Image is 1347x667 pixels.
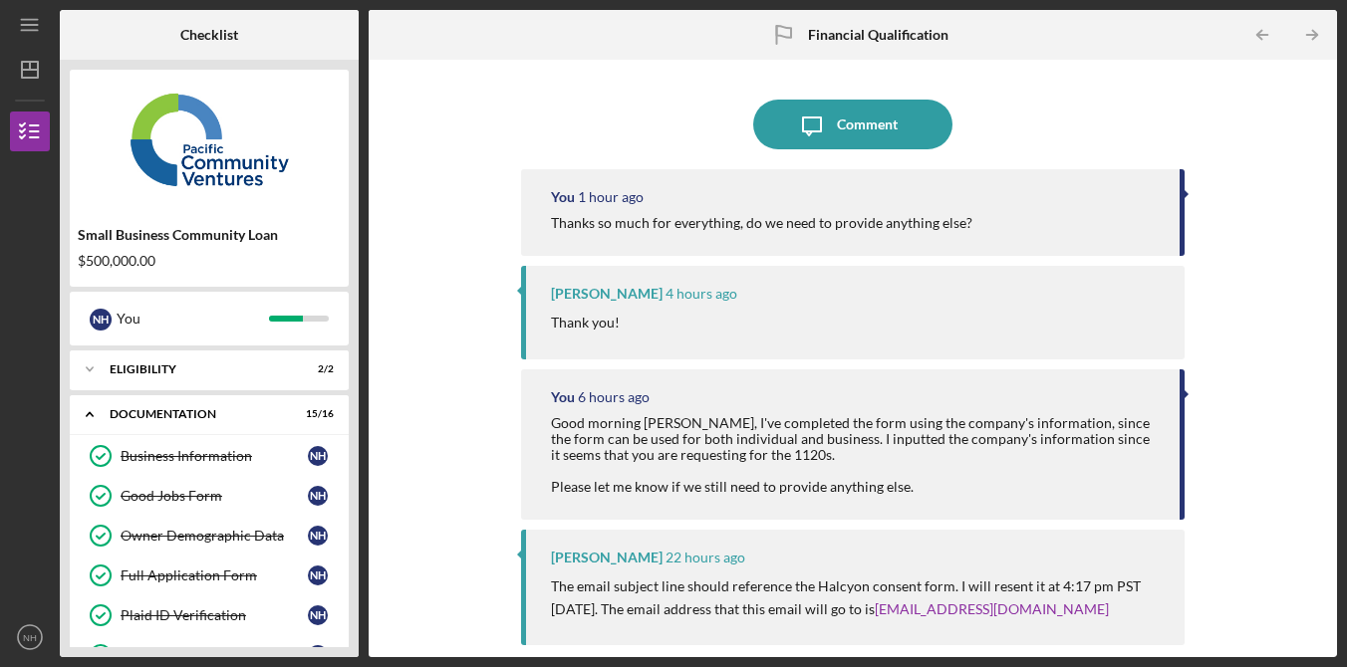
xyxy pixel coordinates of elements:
[551,389,575,405] div: You
[551,415,1160,495] div: Good morning [PERSON_NAME], I've completed the form using the company's information, since the fo...
[110,363,284,375] div: Eligibility
[298,408,334,420] div: 15 / 16
[80,476,339,516] a: Good Jobs FormNH
[70,80,349,199] img: Product logo
[551,575,1165,620] p: The email subject line should reference the Halcyon consent form. I will resent it at 4:17 pm PST...
[121,528,308,544] div: Owner Demographic Data
[308,486,328,506] div: N H
[180,27,238,43] b: Checklist
[578,189,644,205] time: 2025-09-30 20:36
[90,309,112,331] div: N H
[78,253,341,269] div: $500,000.00
[80,516,339,556] a: Owner Demographic DataNH
[808,27,948,43] b: Financial Qualification
[110,408,284,420] div: Documentation
[551,189,575,205] div: You
[80,436,339,476] a: Business InformationNH
[121,567,308,583] div: Full Application Form
[551,312,620,333] p: Thank you!
[837,100,898,149] div: Comment
[121,488,308,504] div: Good Jobs Form
[121,448,308,464] div: Business Information
[551,550,663,565] div: [PERSON_NAME]
[753,100,952,149] button: Comment
[308,526,328,546] div: N H
[121,607,308,623] div: Plaid ID Verification
[308,605,328,625] div: N H
[666,286,737,302] time: 2025-09-30 17:35
[10,617,50,657] button: NH
[551,286,663,302] div: [PERSON_NAME]
[78,227,341,243] div: Small Business Community Loan
[875,600,1109,617] a: [EMAIL_ADDRESS][DOMAIN_NAME]
[551,215,972,231] div: Thanks so much for everything, do we need to provide anything else?
[666,550,745,565] time: 2025-09-29 23:16
[80,595,339,635] a: Plaid ID VerificationNH
[308,645,328,665] div: N H
[308,565,328,585] div: N H
[298,363,334,375] div: 2 / 2
[578,389,650,405] time: 2025-09-30 15:21
[117,302,269,335] div: You
[80,556,339,595] a: Full Application FormNH
[23,632,37,643] text: NH
[308,446,328,466] div: N H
